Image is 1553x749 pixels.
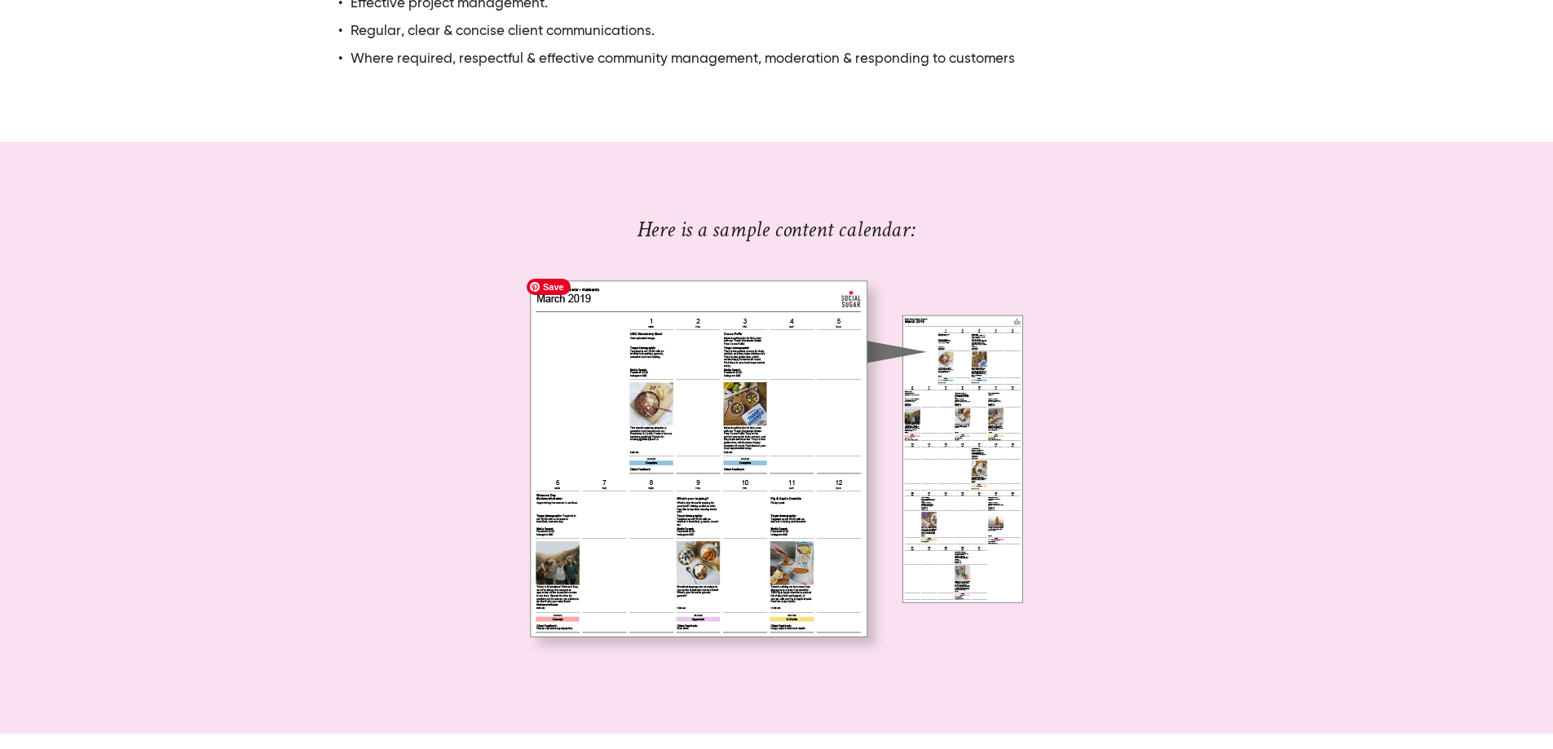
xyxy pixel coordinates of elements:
[351,21,1235,42] p: Regular, clear & concise client communications.
[351,49,1235,70] p: Where required, respectful & effective community management, moderation & responding to customers
[527,279,571,295] span: Save
[176,216,1377,244] h3: Here is a sample content calendar:
[518,271,1035,659] img: Content-Calendar.png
